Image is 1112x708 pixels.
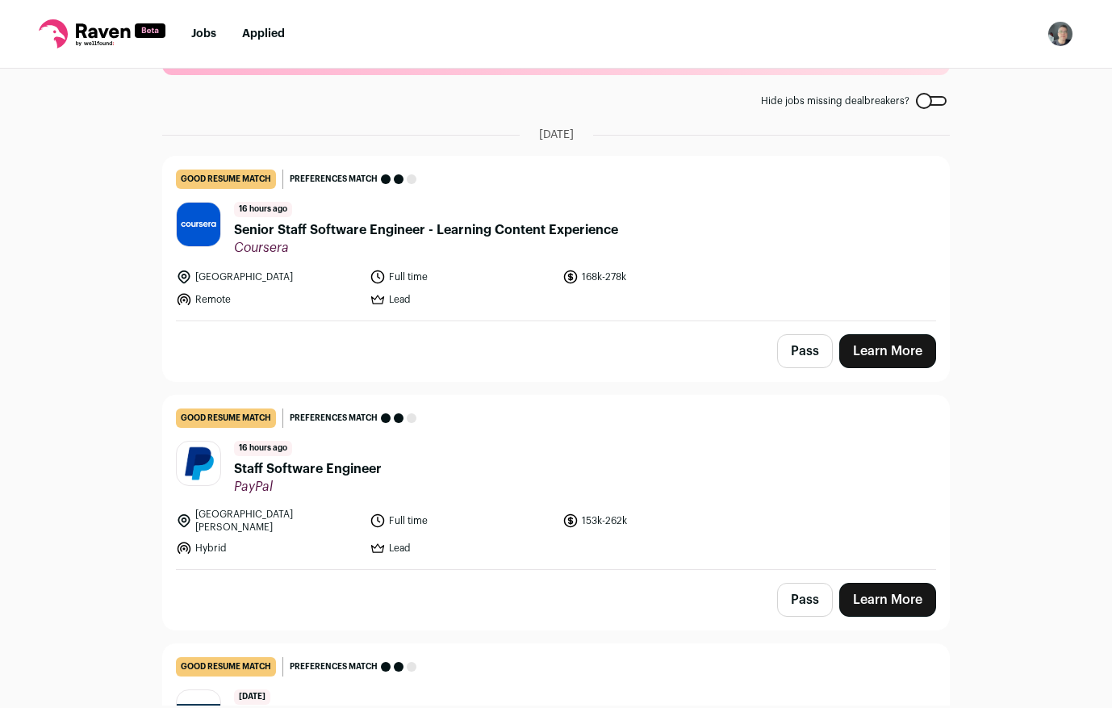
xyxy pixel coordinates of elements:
[176,508,360,534] li: [GEOGRAPHIC_DATA][PERSON_NAME]
[562,508,746,534] li: 153k-262k
[176,540,360,556] li: Hybrid
[234,459,382,479] span: Staff Software Engineer
[1047,21,1073,47] img: 19514210-medium_jpg
[290,171,378,187] span: Preferences match
[176,408,276,428] div: good resume match
[777,583,833,617] button: Pass
[370,269,554,285] li: Full time
[839,334,936,368] a: Learn More
[176,291,360,308] li: Remote
[839,583,936,617] a: Learn More
[370,508,554,534] li: Full time
[163,396,949,569] a: good resume match Preferences match 16 hours ago Staff Software Engineer PayPal [GEOGRAPHIC_DATA]...
[176,657,276,677] div: good resume match
[163,157,949,320] a: good resume match Preferences match 16 hours ago Senior Staff Software Engineer - Learning Conten...
[234,202,292,217] span: 16 hours ago
[177,203,220,246] img: 94259988cade90c2c3932d71ddbfc201da90c857b28685c3f9243882431fce72.jpg
[290,659,378,675] span: Preferences match
[234,220,618,240] span: Senior Staff Software Engineer - Learning Content Experience
[176,269,360,285] li: [GEOGRAPHIC_DATA]
[290,410,378,426] span: Preferences match
[370,540,554,556] li: Lead
[177,442,220,485] img: f02111fb44465a6a12ed38154745a85114c7a6ba4054830ba8d1dae3ec84ef05.png
[234,240,618,256] span: Coursera
[370,291,554,308] li: Lead
[777,334,833,368] button: Pass
[176,170,276,189] div: good resume match
[761,94,909,107] span: Hide jobs missing dealbreakers?
[234,689,270,705] span: [DATE]
[234,479,382,495] span: PayPal
[1047,21,1073,47] button: Open dropdown
[234,441,292,456] span: 16 hours ago
[242,28,285,40] a: Applied
[539,127,574,143] span: [DATE]
[562,269,746,285] li: 168k-278k
[191,28,216,40] a: Jobs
